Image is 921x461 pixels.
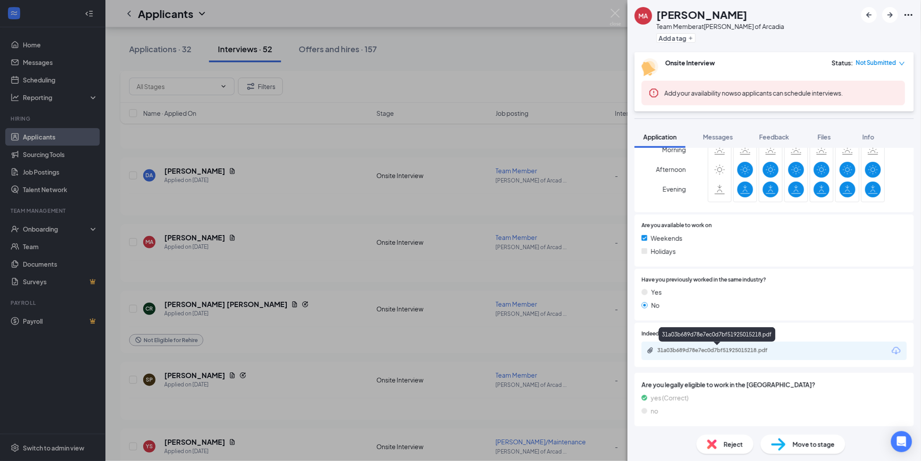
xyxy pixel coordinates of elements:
[759,133,789,141] span: Feedback
[651,300,660,310] span: No
[651,233,683,243] span: Weekends
[657,22,784,31] div: Team Member at [PERSON_NAME] of Arcadia
[665,59,715,67] b: Onsite Interview
[663,181,686,197] span: Evening
[724,440,743,449] span: Reject
[651,247,676,256] span: Holidays
[647,347,654,354] svg: Paperclip
[657,347,780,354] div: 31a03b689d78e7ec0d7bf51925015218.pdf
[882,7,898,23] button: ArrowRight
[649,88,659,98] svg: Error
[662,142,686,157] span: Morning
[665,89,734,97] button: Add your availability now
[642,276,766,284] span: Have you previously worked in the same industry?
[642,330,680,338] span: Indeed Resume
[832,58,853,67] div: Status :
[861,7,877,23] button: ArrowLeftNew
[899,61,905,67] span: down
[657,33,696,43] button: PlusAdd a tag
[642,222,712,230] span: Are you available to work on
[647,347,789,355] a: Paperclip31a03b689d78e7ec0d7bf51925015218.pdf
[643,133,677,141] span: Application
[656,161,686,177] span: Afternoon
[657,7,748,22] h1: [PERSON_NAME]
[651,406,658,416] span: no
[818,133,831,141] span: Files
[864,10,874,20] svg: ArrowLeftNew
[688,36,693,41] svg: Plus
[639,11,648,20] div: MA
[856,58,896,67] span: Not Submitted
[793,440,835,449] span: Move to stage
[703,133,733,141] span: Messages
[651,393,689,403] span: yes (Correct)
[891,431,912,452] div: Open Intercom Messenger
[659,327,776,342] div: 31a03b689d78e7ec0d7bf51925015218.pdf
[651,287,662,297] span: Yes
[903,10,914,20] svg: Ellipses
[665,89,843,97] span: so applicants can schedule interviews.
[891,346,902,356] svg: Download
[642,380,907,390] span: Are you legally eligible to work in the [GEOGRAPHIC_DATA]?
[885,10,896,20] svg: ArrowRight
[863,133,874,141] span: Info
